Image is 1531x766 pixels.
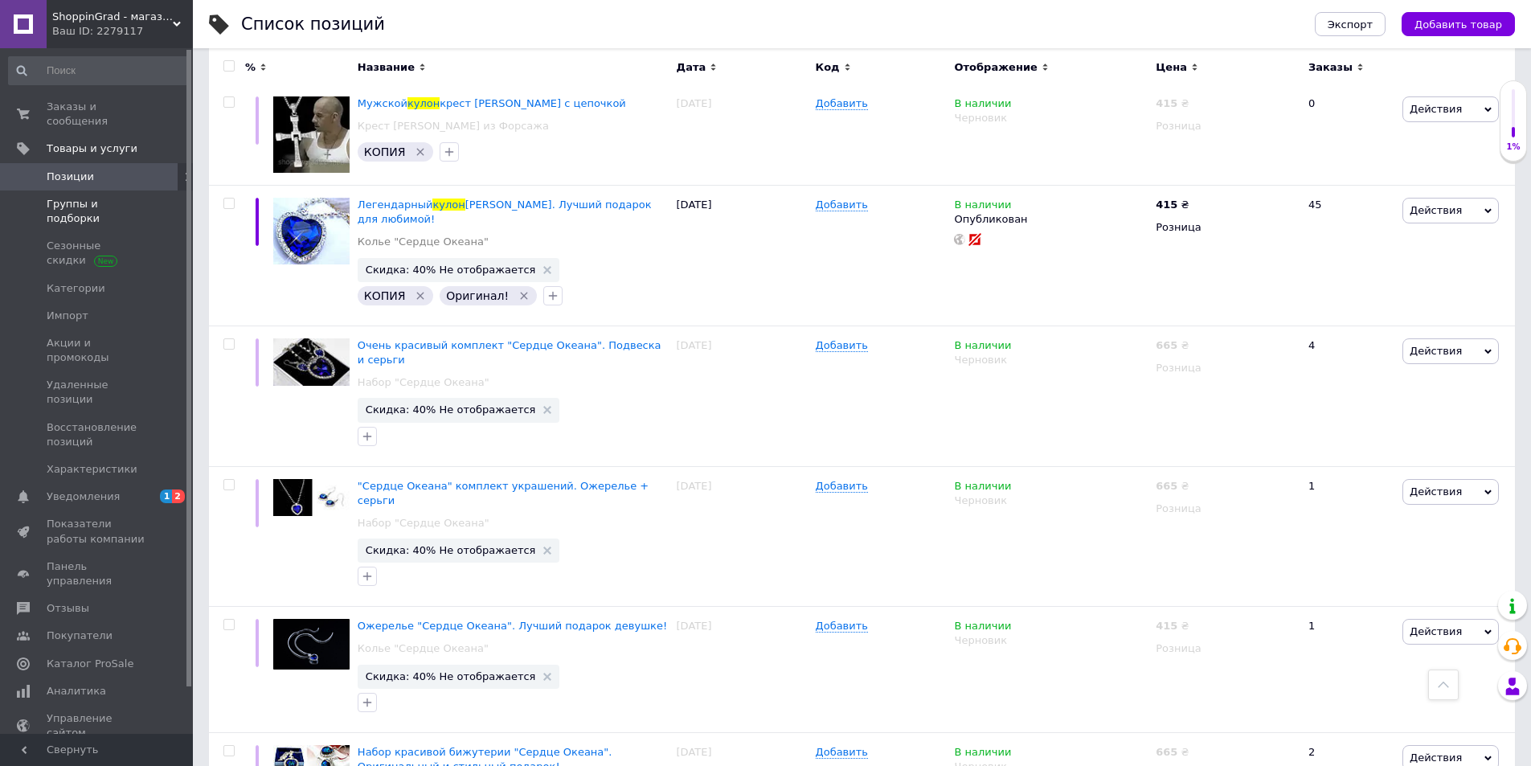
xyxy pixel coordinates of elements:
[414,145,427,158] svg: Удалить метку
[673,607,812,733] div: [DATE]
[816,620,868,633] span: Добавить
[47,170,94,184] span: Позиции
[160,490,173,503] span: 1
[364,289,406,302] span: КОПИЯ
[47,197,149,226] span: Группы и подборки
[1308,60,1353,75] span: Заказы
[673,326,812,466] div: [DATE]
[52,24,193,39] div: Ваш ID: 2279117
[954,480,1011,497] span: В наличии
[1410,103,1462,115] span: Действия
[1156,119,1295,133] div: Розница
[954,633,1148,648] div: Черновик
[273,479,350,517] img: "Сердце Океана" комплект украшений. Ожерелье + серьги
[1402,12,1515,36] button: Добавить товар
[1299,84,1398,186] div: 0
[47,601,89,616] span: Отзывы
[366,404,536,415] span: Скидка: 40% Не отображается
[1156,199,1177,211] b: 415
[358,97,407,109] span: Мужской
[358,641,489,656] a: Колье "Сердце Океана"
[47,420,149,449] span: Восстановление позиций
[954,212,1148,227] div: Опубликован
[414,289,427,302] svg: Удалить метку
[47,462,137,477] span: Характеристики
[358,516,489,530] a: Набор "Сердце Океана"
[172,490,185,503] span: 2
[47,711,149,740] span: Управление сайтом
[1410,752,1462,764] span: Действия
[1156,60,1187,75] span: Цена
[1410,625,1462,637] span: Действия
[1410,485,1462,498] span: Действия
[673,466,812,607] div: [DATE]
[358,480,649,506] a: "Сердце Океана" комплект украшений. Ожерелье + серьги
[47,336,149,365] span: Акции и промокоды
[677,60,706,75] span: Дата
[241,16,385,33] div: Список позиций
[273,619,350,670] img: Ожерелье "Сердце Океана". Лучший подарок девушке!
[1156,502,1295,516] div: Розница
[47,378,149,407] span: Удаленные позиции
[47,309,88,323] span: Импорт
[954,199,1011,215] span: В наличии
[440,97,626,109] span: крест [PERSON_NAME] с цепочкой
[1156,220,1295,235] div: Розница
[358,60,415,75] span: Название
[358,119,549,133] a: Крест [PERSON_NAME] из Форсажа
[1156,641,1295,656] div: Розница
[47,100,149,129] span: Заказы и сообщения
[1156,619,1189,633] div: ₴
[1156,97,1177,109] b: 415
[954,494,1148,508] div: Черновик
[954,60,1037,75] span: Отображение
[1299,326,1398,466] div: 4
[1156,746,1177,758] b: 665
[273,338,350,386] img: Очень красивый комплект "Сердце Океана". Подвеска и серьги
[47,684,106,698] span: Аналитика
[358,199,652,225] a: Легендарныйкулон[PERSON_NAME]. Лучший подарок для любимой!
[954,353,1148,367] div: Черновик
[446,289,509,302] span: Оригинал!
[273,96,350,173] img: Мужской кулон крест Доминика Торетто с цепочкой
[358,620,667,632] a: Ожерелье "Сердце Океана". Лучший подарок девушке!
[954,620,1011,637] span: В наличии
[816,480,868,493] span: Добавить
[366,671,536,682] span: Скидка: 40% Не отображается
[1156,96,1189,111] div: ₴
[47,657,133,671] span: Каталог ProSale
[1315,12,1386,36] button: Экспорт
[816,97,868,110] span: Добавить
[273,198,350,264] img: Легендарный кулон Сердце Океана. Лучший подарок для любимой!
[364,145,406,158] span: КОПИЯ
[1500,141,1526,153] div: 1%
[816,60,840,75] span: Код
[1410,345,1462,357] span: Действия
[432,199,465,211] span: кулон
[1299,466,1398,607] div: 1
[47,141,137,156] span: Товары и услуги
[1156,480,1177,492] b: 665
[47,517,149,546] span: Показатели работы компании
[358,199,652,225] span: [PERSON_NAME]. Лучший подарок для любимой!
[366,545,536,555] span: Скидка: 40% Не отображается
[1410,204,1462,216] span: Действия
[518,289,530,302] svg: Удалить метку
[1156,361,1295,375] div: Розница
[673,186,812,326] div: [DATE]
[1156,745,1189,760] div: ₴
[366,264,536,275] span: Скидка: 40% Не отображается
[1156,198,1189,212] div: ₴
[245,60,256,75] span: %
[407,97,440,109] span: кулон
[358,375,489,390] a: Набор "Сердце Океана"
[8,56,190,85] input: Поиск
[1156,339,1177,351] b: 665
[954,746,1011,763] span: В наличии
[358,339,661,366] a: Очень красивый комплект "Сердце Океана". Подвеска и серьги
[358,199,433,211] span: Легендарный
[954,111,1148,125] div: Черновик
